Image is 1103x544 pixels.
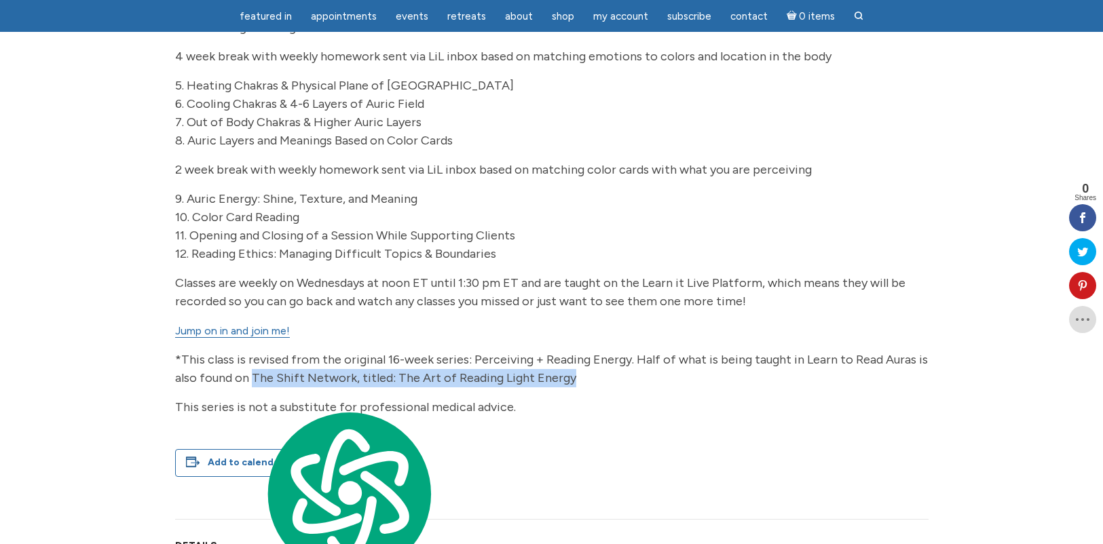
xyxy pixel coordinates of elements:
a: Appointments [303,3,385,30]
span: Subscribe [667,10,711,22]
a: My Account [585,3,656,30]
a: Subscribe [659,3,719,30]
span: 6. Cooling Chakras & 4-6 Layers of Auric Field [175,96,424,111]
i: Cart [787,10,800,22]
span: 2 week break with weekly homework sent via LiL inbox based on matching color cards with what you ... [175,162,812,177]
a: Shop [544,3,582,30]
a: Jump on in and join me! [175,324,290,338]
span: 11. Opening and Closing of a Session While Supporting Clients [175,228,515,243]
span: Retreats [447,10,486,22]
span: Classes are weekly on Wednesdays at noon ET until 1:30 pm ET and are taught on the Learn it Live ... [175,275,905,309]
span: 7. Out of Body Chakras & Higher Auric Layers [175,115,422,130]
span: Appointments [311,10,377,22]
span: featured in [240,10,292,22]
span: 0 [1074,182,1096,195]
span: 4 week break with weekly homework sent via LiL inbox based on matching emotions to colors and loc... [175,49,831,64]
span: Shares [1074,195,1096,201]
span: Shop [552,10,574,22]
span: 8. Auric Layers and Meanings Based on Color Cards [175,133,453,148]
a: Events [388,3,436,30]
span: About [505,10,533,22]
a: About [497,3,541,30]
span: Events [396,10,428,22]
span: 10. Color Card Reading [175,210,299,225]
span: 9. Auric Energy: Shine, Texture, and Meaning [175,191,417,206]
span: Contact [730,10,768,22]
a: Cart0 items [779,2,844,30]
button: View links to add events to your calendar [208,456,283,468]
span: 0 items [799,12,835,22]
a: featured in [231,3,300,30]
span: 12. Reading Ethics: Managing Difficult Topics & Boundaries [175,246,496,261]
span: This series is not a substitute for professional medical advice. [175,400,516,414]
span: 5. Heating Chakras & Physical Plane of [GEOGRAPHIC_DATA] [175,78,514,93]
a: Retreats [439,3,494,30]
span: My Account [593,10,648,22]
span: *This class is revised from the original 16-week series: Perceiving + Reading Energy. Half of wha... [175,352,928,385]
a: Contact [722,3,776,30]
